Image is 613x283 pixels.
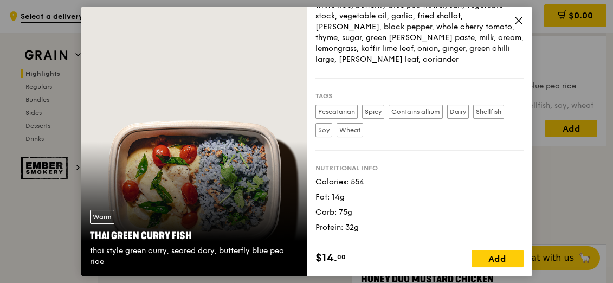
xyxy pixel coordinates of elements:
label: Wheat [337,123,363,137]
span: 00 [337,253,346,261]
div: Fat: 14g [315,192,524,203]
div: Tags [315,92,524,100]
label: Dairy [447,105,469,119]
span: $14. [315,250,337,266]
div: Thai Green Curry Fish [90,228,298,243]
div: thai style green curry, seared dory, butterfly blue pea rice [90,246,298,267]
label: Soy [315,123,332,137]
label: Pescatarian [315,105,358,119]
div: Nutritional info [315,164,524,172]
div: Calories: 554 [315,177,524,188]
div: Carb: 75g [315,207,524,218]
div: Protein: 32g [315,222,524,233]
div: Warm [90,210,114,224]
label: Shellfish [473,105,504,119]
label: Contains allium [389,105,443,119]
div: Add [472,250,524,267]
label: Spicy [362,105,384,119]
